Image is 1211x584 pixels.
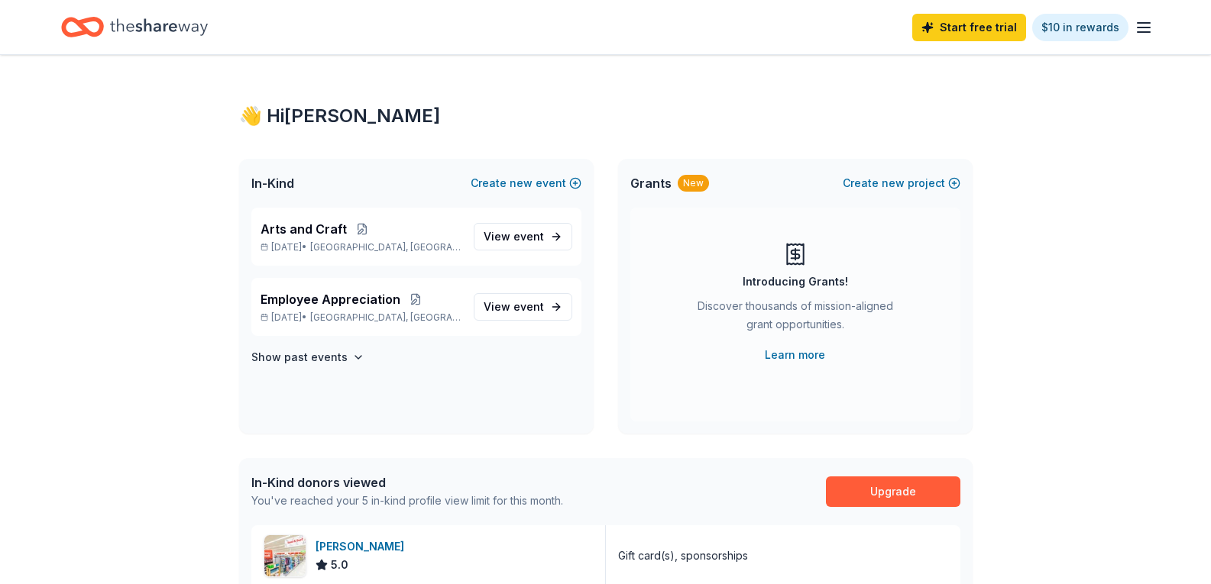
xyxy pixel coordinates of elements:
a: View event [474,293,572,321]
span: 5.0 [331,556,348,574]
div: 👋 Hi [PERSON_NAME] [239,104,973,128]
img: Image for Winn-Dixie [264,535,306,576]
span: Employee Appreciation [261,290,400,308]
div: New [678,175,709,192]
button: Createnewproject [843,174,960,192]
div: [PERSON_NAME] [316,537,410,556]
span: new [510,174,533,192]
div: In-Kind donors viewed [251,473,563,492]
h4: Show past events [251,348,348,366]
p: [DATE] • [261,311,461,324]
div: You've reached your 5 in-kind profile view limit for this month. [251,492,563,510]
span: event [513,230,544,243]
div: Gift card(s), sponsorships [618,547,748,565]
span: [GEOGRAPHIC_DATA], [GEOGRAPHIC_DATA] [310,241,461,253]
button: Createnewevent [471,174,581,192]
a: Learn more [765,346,825,364]
span: Grants [630,174,672,192]
div: Introducing Grants! [743,273,848,291]
span: View [484,298,544,316]
span: View [484,227,544,246]
div: Discover thousands of mission-aligned grant opportunities. [691,297,899,340]
a: Home [61,9,208,45]
a: $10 in rewards [1032,14,1128,41]
p: [DATE] • [261,241,461,253]
a: Start free trial [912,14,1026,41]
button: Show past events [251,348,364,366]
span: Arts and Craft [261,220,347,238]
a: Upgrade [826,476,960,507]
span: new [882,174,905,192]
span: event [513,300,544,313]
a: View event [474,223,572,250]
span: In-Kind [251,174,294,192]
span: [GEOGRAPHIC_DATA], [GEOGRAPHIC_DATA] [310,311,461,324]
